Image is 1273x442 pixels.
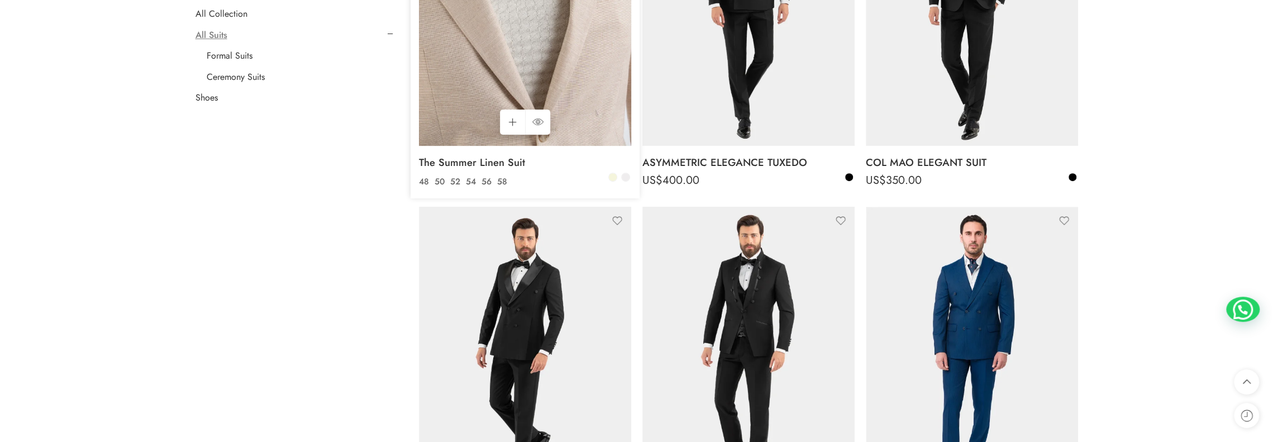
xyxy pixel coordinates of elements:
a: 58 [494,175,510,188]
span: US$ [642,172,662,188]
a: 52 [447,175,463,188]
a: ASYMMETRIC ELEGANCE TUXEDO [642,151,855,174]
bdi: 350.00 [866,172,922,188]
bdi: 400.00 [642,172,699,188]
a: 48 [416,175,432,188]
a: The Summer Linen Suit [419,151,631,174]
a: Formal Suits [207,50,252,61]
a: Ceremony Suits [207,72,265,83]
a: All Suits [196,30,227,41]
a: 54 [463,175,479,188]
span: US$ [866,172,886,188]
a: 56 [479,175,494,188]
a: COL MAO ELEGANT SUIT [866,151,1078,174]
a: Select options for “The Summer Linen Suit” [500,110,525,135]
a: Beige [608,172,618,182]
a: Black [844,172,854,182]
a: Shoes [196,92,218,103]
span: US$ [419,172,439,188]
a: 50 [432,175,447,188]
a: All Collection [196,8,247,20]
bdi: 300.00 [419,172,475,188]
a: Black [1067,172,1077,182]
